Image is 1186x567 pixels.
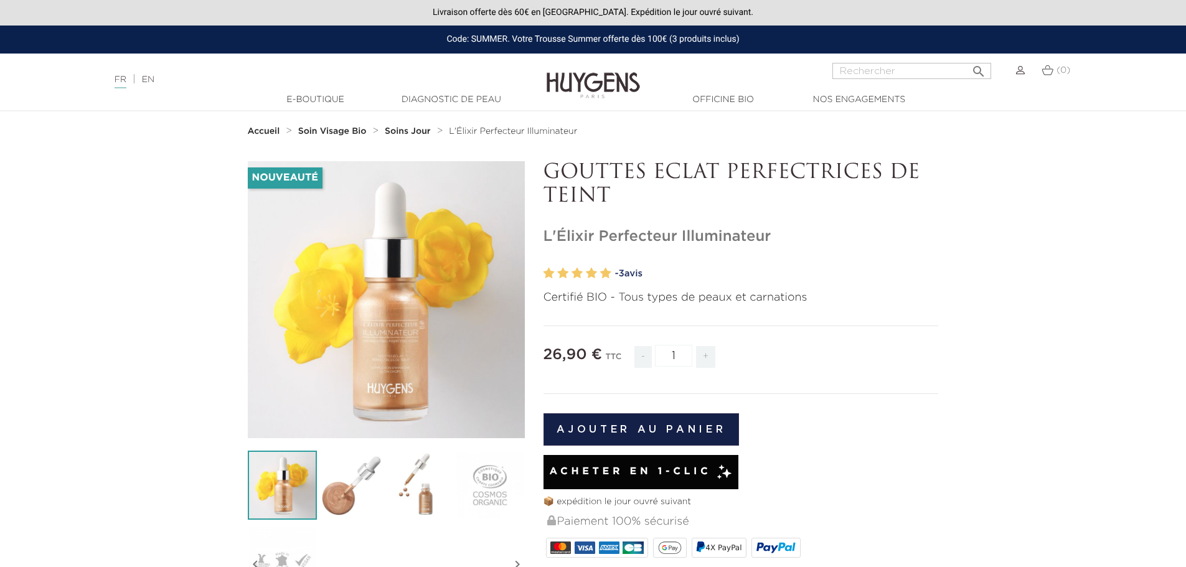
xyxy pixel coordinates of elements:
[248,451,317,520] img: L'Élixir Perfecteur Illuminateur
[546,508,939,535] div: Paiement 100% sécurisé
[586,265,597,283] label: 4
[389,93,514,106] a: Diagnostic de peau
[544,289,939,306] p: Certifié BIO - Tous types de peaux et carnations
[797,93,921,106] a: Nos engagements
[544,265,555,283] label: 1
[544,161,939,209] p: GOUTTES ECLAT PERFECTRICES DE TEINT
[253,93,378,106] a: E-Boutique
[449,127,577,136] span: L'Élixir Perfecteur Illuminateur
[547,515,556,525] img: Paiement 100% sécurisé
[544,347,603,362] span: 26,90 €
[248,167,322,189] li: Nouveauté
[605,344,621,377] div: TTC
[385,127,431,136] strong: Soins Jour
[550,541,571,554] img: MASTERCARD
[599,541,619,554] img: AMEX
[298,126,370,136] a: Soin Visage Bio
[544,495,939,508] p: 📦 expédition le jour ouvré suivant
[248,126,283,136] a: Accueil
[658,541,682,554] img: google_pay
[634,346,652,368] span: -
[449,126,577,136] a: L'Élixir Perfecteur Illuminateur
[142,75,154,84] a: EN
[623,541,643,554] img: CB_NATIONALE
[115,75,126,88] a: FR
[967,59,990,76] button: 
[661,93,786,106] a: Officine Bio
[544,228,939,246] h1: L'Élixir Perfecteur Illuminateur
[615,265,939,283] a: -3avis
[705,543,741,552] span: 4X PayPal
[248,127,280,136] strong: Accueil
[572,265,583,283] label: 3
[655,345,692,367] input: Quantité
[108,72,485,87] div: |
[385,126,433,136] a: Soins Jour
[971,60,986,75] i: 
[618,269,624,278] span: 3
[547,52,640,100] img: Huygens
[575,541,595,554] img: VISA
[557,265,568,283] label: 2
[1057,66,1070,75] span: (0)
[544,413,740,446] button: Ajouter au panier
[600,265,611,283] label: 5
[832,63,991,79] input: Rechercher
[696,346,716,368] span: +
[298,127,367,136] strong: Soin Visage Bio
